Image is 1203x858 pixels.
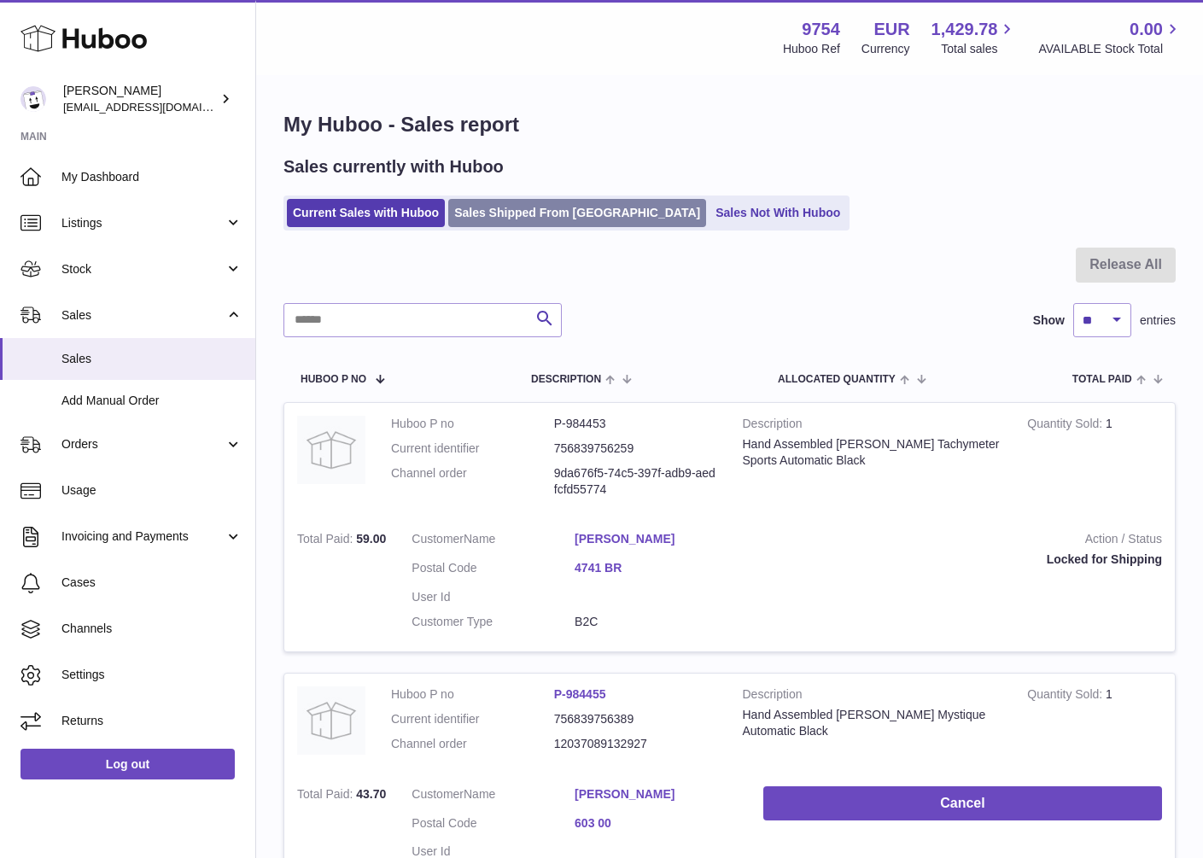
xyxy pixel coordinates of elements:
dt: Huboo P no [391,686,554,703]
h2: Sales currently with Huboo [283,155,504,178]
a: Current Sales with Huboo [287,199,445,227]
dt: User Id [412,589,575,605]
span: 1,429.78 [931,18,998,41]
img: info@fieldsluxury.london [20,86,46,112]
strong: EUR [873,18,909,41]
span: 59.00 [356,532,386,546]
span: Orders [61,436,225,452]
dd: 12037089132927 [554,736,717,752]
div: [PERSON_NAME] [63,83,217,115]
dt: Channel order [391,465,554,498]
dt: Name [412,531,575,552]
span: Cases [61,575,242,591]
dd: 756839756389 [554,711,717,727]
strong: Total Paid [297,787,356,805]
strong: Quantity Sold [1027,417,1106,435]
dt: Current identifier [391,441,554,457]
h1: My Huboo - Sales report [283,111,1176,138]
span: Sales [61,307,225,324]
span: 0.00 [1130,18,1163,41]
span: entries [1140,312,1176,329]
dd: B2C [575,614,738,630]
a: P-984455 [554,687,606,701]
span: Add Manual Order [61,393,242,409]
div: Hand Assembled [PERSON_NAME] Tachymeter Sports Automatic Black [743,436,1002,469]
strong: Total Paid [297,532,356,550]
div: Huboo Ref [783,41,840,57]
img: no-photo.jpg [297,416,365,484]
dd: 756839756259 [554,441,717,457]
span: Listings [61,215,225,231]
span: My Dashboard [61,169,242,185]
dt: Name [412,786,575,807]
dt: Huboo P no [391,416,554,432]
span: Stock [61,261,225,277]
strong: Action / Status [763,531,1162,552]
span: Usage [61,482,242,499]
span: Huboo P no [301,374,366,385]
span: Total sales [941,41,1017,57]
span: Customer [412,532,464,546]
a: Sales Shipped From [GEOGRAPHIC_DATA] [448,199,706,227]
span: Total paid [1072,374,1132,385]
span: AVAILABLE Stock Total [1038,41,1183,57]
a: 4741 BR [575,560,738,576]
span: [EMAIL_ADDRESS][DOMAIN_NAME] [63,100,251,114]
div: Currency [861,41,910,57]
td: 1 [1014,403,1175,519]
span: Settings [61,667,242,683]
a: Log out [20,749,235,779]
dt: Channel order [391,736,554,752]
strong: Description [743,416,1002,436]
span: Customer [412,787,464,801]
a: [PERSON_NAME] [575,531,738,547]
a: Sales Not With Huboo [710,199,846,227]
dt: Postal Code [412,815,575,836]
a: [PERSON_NAME] [575,786,738,803]
strong: 9754 [802,18,840,41]
img: no-photo.jpg [297,686,365,755]
label: Show [1033,312,1065,329]
strong: Quantity Sold [1027,687,1106,705]
span: Description [531,374,601,385]
span: Invoicing and Payments [61,528,225,545]
a: 1,429.78 Total sales [931,18,1018,57]
span: Returns [61,713,242,729]
span: Channels [61,621,242,637]
dt: Current identifier [391,711,554,727]
a: 603 00 [575,815,738,832]
dt: Customer Type [412,614,575,630]
td: 1 [1014,674,1175,773]
span: ALLOCATED Quantity [778,374,896,385]
dd: P-984453 [554,416,717,432]
div: Locked for Shipping [763,552,1162,568]
dd: 9da676f5-74c5-397f-adb9-aedfcfd55774 [554,465,717,498]
a: 0.00 AVAILABLE Stock Total [1038,18,1183,57]
span: Sales [61,351,242,367]
strong: Description [743,686,1002,707]
button: Cancel [763,786,1162,821]
dt: Postal Code [412,560,575,581]
div: Hand Assembled [PERSON_NAME] Mystique Automatic Black [743,707,1002,739]
span: 43.70 [356,787,386,801]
